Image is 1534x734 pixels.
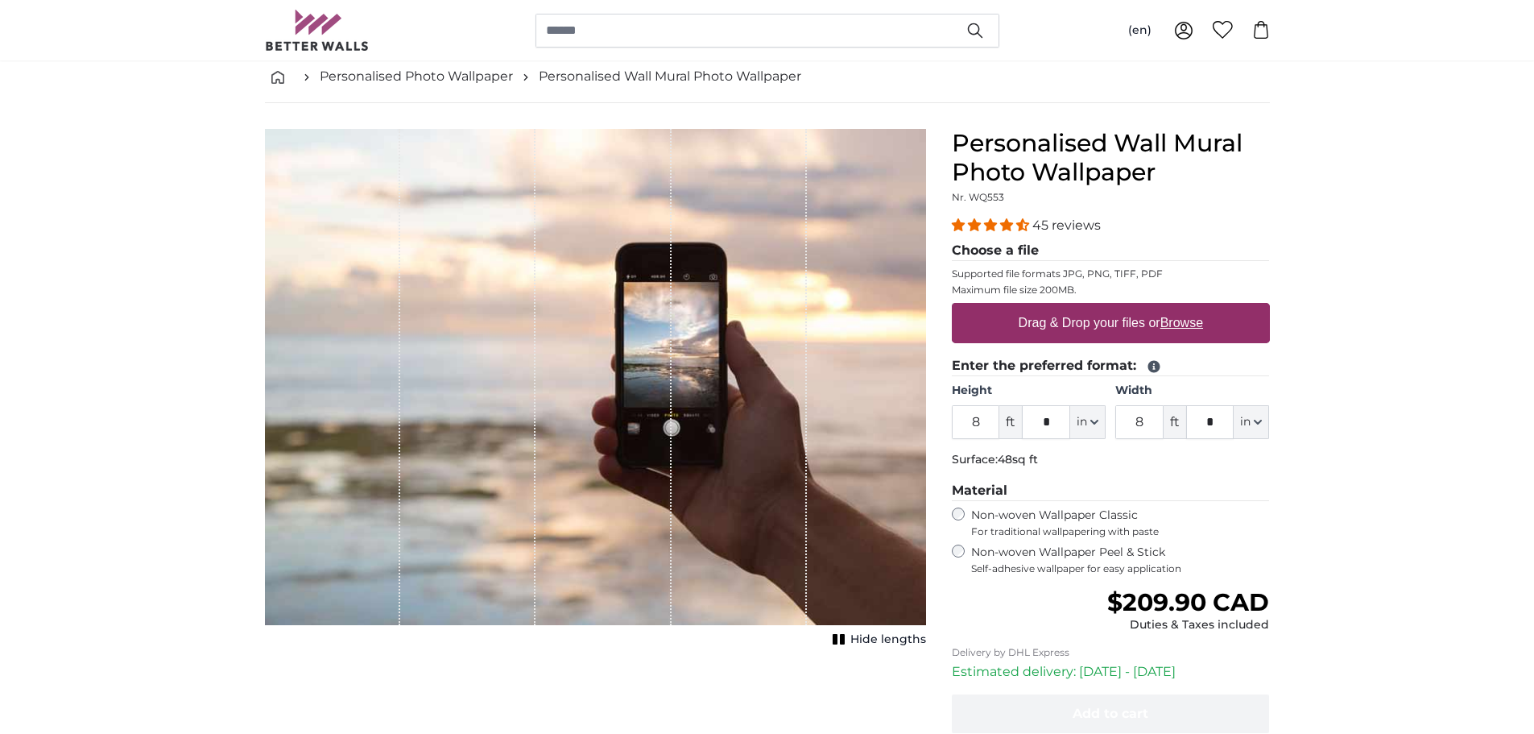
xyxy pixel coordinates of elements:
p: Surface: [952,452,1270,468]
u: Browse [1160,316,1203,330]
span: 45 reviews [1032,218,1101,233]
div: Duties & Taxes included [1107,617,1269,633]
legend: Enter the preferred format: [952,356,1270,376]
div: 1 of 1 [265,129,926,651]
legend: Choose a file [952,241,1270,261]
span: $209.90 CAD [1107,587,1269,617]
label: Drag & Drop your files or [1011,307,1209,339]
span: Self-adhesive wallpaper for easy application [971,562,1270,575]
button: in [1070,405,1106,439]
button: Hide lengths [828,628,926,651]
p: Maximum file size 200MB. [952,284,1270,297]
p: Supported file formats JPG, PNG, TIFF, PDF [952,267,1270,280]
label: Height [952,383,1106,399]
span: For traditional wallpapering with paste [971,525,1270,538]
label: Non-woven Wallpaper Peel & Stick [971,545,1270,575]
span: in [1240,414,1251,430]
p: Estimated delivery: [DATE] - [DATE] [952,662,1270,682]
span: ft [999,405,1022,439]
span: Add to cart [1073,706,1148,721]
span: in [1077,414,1087,430]
label: Width [1115,383,1269,399]
h1: Personalised Wall Mural Photo Wallpaper [952,129,1270,187]
button: in [1234,405,1269,439]
span: Nr. WQ553 [952,191,1004,203]
p: Delivery by DHL Express [952,646,1270,659]
span: 4.36 stars [952,218,1032,233]
button: Add to cart [952,695,1270,733]
a: Personalised Photo Wallpaper [320,67,513,86]
span: 48sq ft [998,452,1038,467]
img: Betterwalls [265,10,370,51]
label: Non-woven Wallpaper Classic [971,508,1270,538]
nav: breadcrumbs [265,51,1270,103]
a: Personalised Wall Mural Photo Wallpaper [539,67,801,86]
button: (en) [1115,16,1164,45]
span: Hide lengths [850,632,926,648]
legend: Material [952,481,1270,501]
span: ft [1164,405,1186,439]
